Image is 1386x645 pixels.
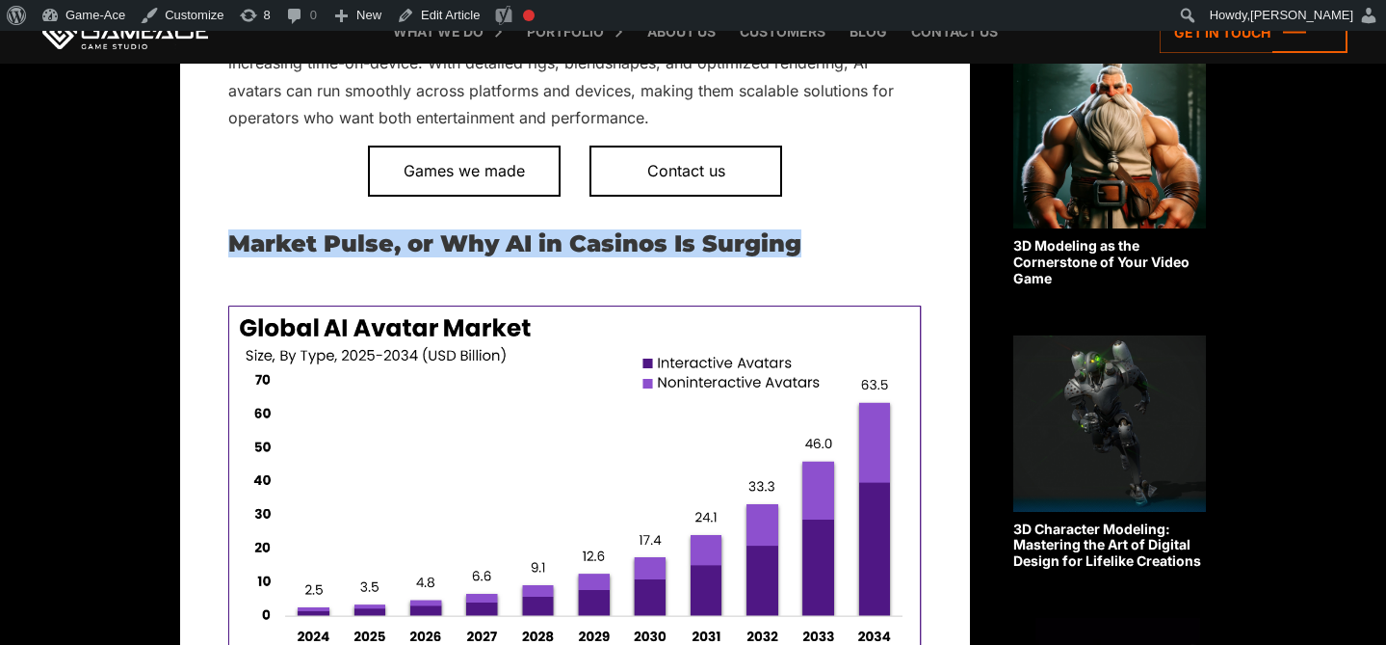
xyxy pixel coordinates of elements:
[228,22,922,132] p: More importantly, avatars can sustain interaction during breaks in play, reducing churn and incre...
[589,146,782,196] a: Contact us
[1160,12,1347,53] a: Get in touch
[1013,52,1206,228] img: Related
[368,146,561,196] a: Games we made
[1013,336,1206,512] img: Related
[228,231,922,256] h2: Market Pulse, or Why AI in Casinos Is Surging
[523,10,535,21] div: Focus keyphrase not set
[1013,52,1206,286] a: 3D Modeling as the Cornerstone of Your Video Game
[1013,336,1206,570] a: 3D Character Modeling: Mastering the Art of Digital Design for Lifelike Creations
[1250,8,1353,22] span: [PERSON_NAME]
